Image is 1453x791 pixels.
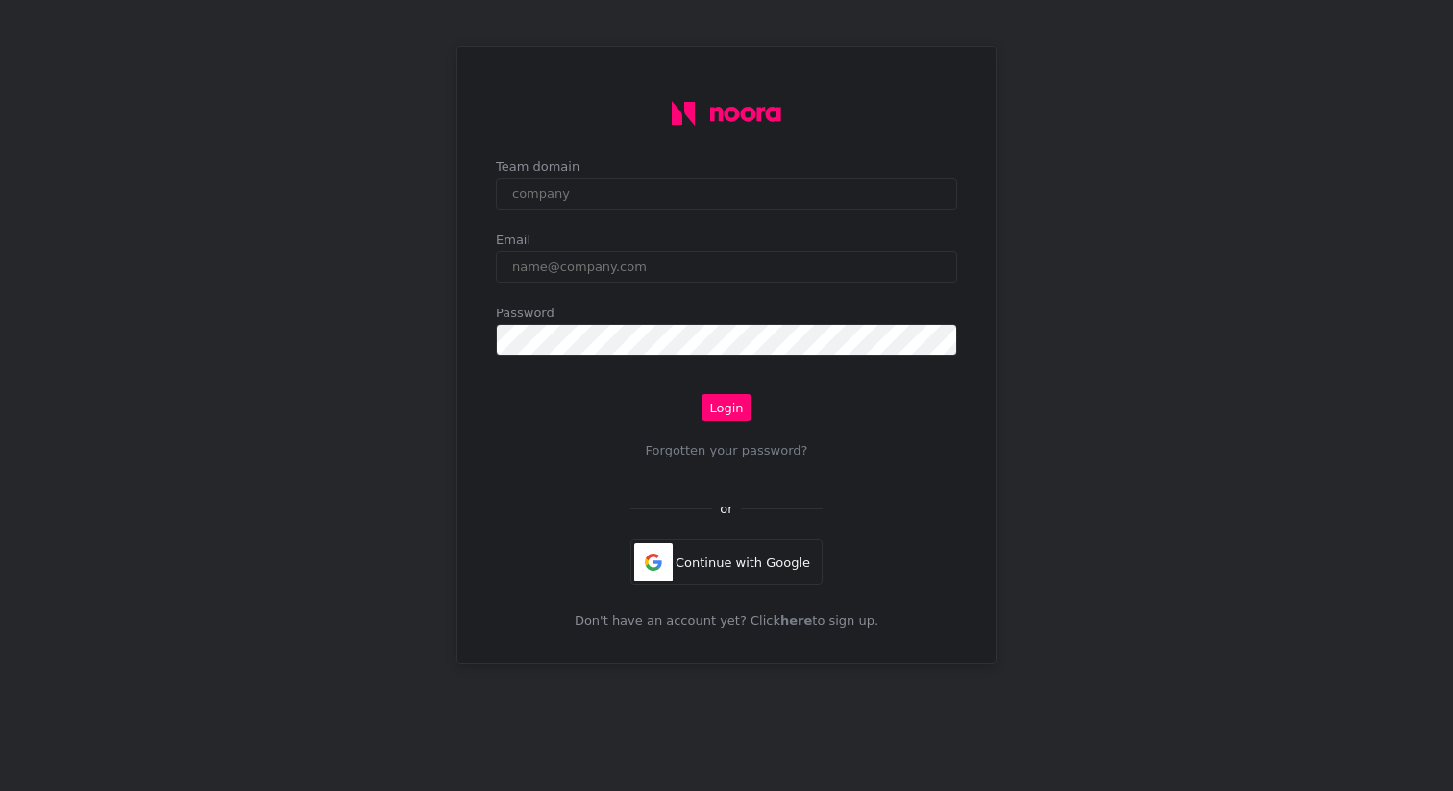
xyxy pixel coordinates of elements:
[496,233,957,247] div: Email
[780,609,812,631] a: here
[630,539,823,585] div: Continue with Google
[496,160,957,174] div: Team domain
[496,306,957,320] div: Password
[720,502,732,516] div: or
[638,436,816,463] button: Forgotten your password?
[575,613,878,628] p: Don't have an account yet? Click to sign up.
[496,251,957,283] input: name@company.com
[702,394,751,421] button: Login
[496,178,957,210] input: company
